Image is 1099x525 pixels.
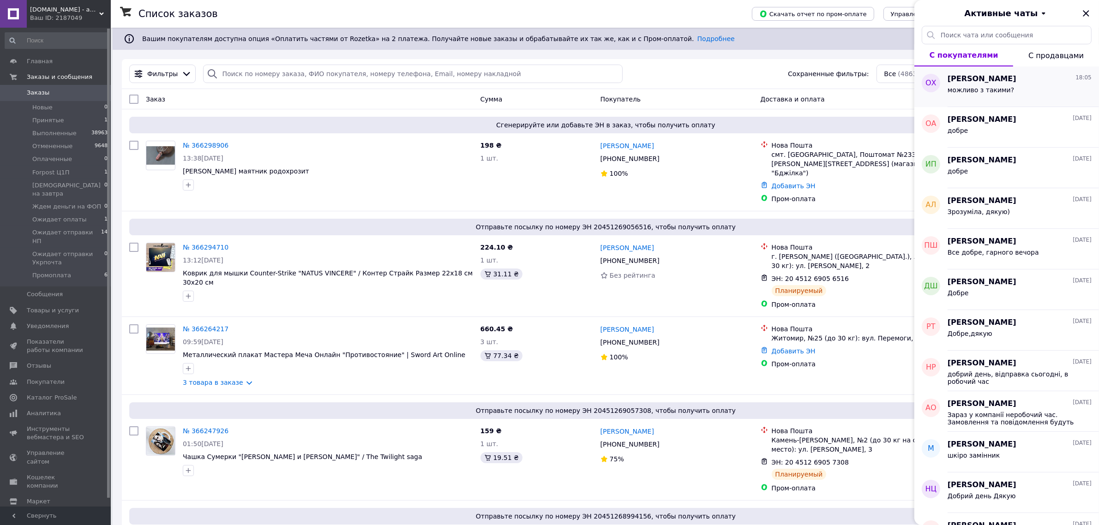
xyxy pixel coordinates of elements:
div: Планируемый [772,285,827,296]
span: Доставка и оплата [761,95,825,103]
a: № 366298906 [183,142,228,149]
button: ИП[PERSON_NAME][DATE]добре [914,148,1099,188]
span: 6 [104,271,108,280]
span: Вашим покупателям доступна опция «Оплатить частями от Rozetka» на 2 платежа. Получайте новые зака... [142,35,735,42]
span: Зараз у компанії неробочий час. Замовлення та повідомлення будуть оброблені з 10:00 найближчого р... [948,411,1079,426]
span: М [928,443,934,454]
button: Активные чаты [940,7,1073,19]
span: 38963 [91,129,108,137]
span: Сохраненные фильтры: [788,69,869,78]
span: Выполненные [32,129,77,137]
button: НЦ[PERSON_NAME][DATE]Добрий день Дякую [914,472,1099,513]
a: Чашка Сумерки "[PERSON_NAME] и [PERSON_NAME]" / The Twilight saga [183,453,422,460]
span: 1 [104,116,108,125]
span: Заказ [146,95,165,103]
div: Ваш ID: 2187049 [30,14,111,22]
span: Без рейтинга [610,272,655,279]
span: 75% [610,455,624,463]
span: 13:38[DATE] [183,155,223,162]
span: ЭН: 20 4512 6905 7308 [772,459,849,466]
span: Ожидает оплаты [32,215,87,224]
div: Планируемый [772,469,827,480]
button: Управление статусами [883,7,971,21]
button: С покупателями [914,44,1013,66]
span: Коврик для мышки Counter-Strike "NATUS VINCERE" / Контер Страйк Размер 22х18 см 30х20 см [183,269,473,286]
span: 0 [104,155,108,163]
span: Оплаченные [32,155,72,163]
span: Заказы [27,89,49,97]
a: Фото товару [146,324,175,354]
span: [PERSON_NAME] [948,480,1016,490]
span: Зрозуміла, дякую) [948,208,1010,215]
a: [PERSON_NAME] [601,427,654,436]
span: Отправьте посылку по номеру ЭН 20451268994156, чтобы получить оплату [133,512,1079,521]
span: [PHONE_NUMBER] [601,257,660,264]
span: АЛ [926,200,937,210]
button: Закрыть [1081,8,1092,19]
span: Отправьте посылку по номеру ЭН 20451269057308, чтобы получить оплату [133,406,1079,415]
input: Поиск по номеру заказа, ФИО покупателя, номеру телефона, Email, номеру накладной [203,65,623,83]
span: 660.45 ₴ [480,325,513,333]
button: ОХ[PERSON_NAME]18:05можливо з такими? [914,66,1099,107]
div: Пром-оплата [772,300,945,309]
span: ЭН: 20 4512 6905 6516 [772,275,849,282]
span: Главная [27,57,53,66]
span: [PERSON_NAME] [948,439,1016,450]
span: Покупатель [601,95,641,103]
img: Фото товару [146,146,175,165]
a: Фото товару [146,426,175,456]
button: ОА[PERSON_NAME][DATE]добре [914,107,1099,148]
span: [DATE] [1073,114,1092,122]
button: АО[PERSON_NAME][DATE]Зараз у компанії неробочий час. Замовлення та повідомлення будуть оброблені ... [914,391,1099,432]
span: [PERSON_NAME] [948,399,1016,409]
input: Поиск [5,32,108,49]
a: [PERSON_NAME] [601,243,654,252]
span: С покупателями [930,51,998,60]
span: [DATE] [1073,277,1092,285]
span: [PERSON_NAME] [948,114,1016,125]
span: Аналитика [27,409,61,418]
div: Пром-оплата [772,483,945,493]
span: Кошелек компании [27,473,85,490]
span: 9648 [95,142,108,150]
span: 13:12[DATE] [183,257,223,264]
span: (48634) [898,70,923,78]
span: Товары и услуги [27,306,79,315]
span: Фильтры [147,69,178,78]
span: [DEMOGRAPHIC_DATA] на завтра [32,181,104,198]
span: Ожидает отправки НП [32,228,101,245]
img: Фото товару [146,243,175,272]
div: 31.11 ₴ [480,268,522,280]
span: [PERSON_NAME] [948,277,1016,287]
span: Металлический плакат Мастера Меча Онлайн "Противостояние" | Sword Art Online [183,351,465,358]
span: ПШ [924,240,937,251]
span: 3 шт. [480,338,498,346]
span: добре [948,167,968,175]
span: Сумма [480,95,503,103]
span: 1 шт. [480,155,498,162]
span: ДШ [924,281,938,292]
span: РТ [926,322,935,332]
div: 77.34 ₴ [480,350,522,361]
span: [PHONE_NUMBER] [601,339,660,346]
span: шкіро замінник [948,452,1000,459]
div: Камень-[PERSON_NAME], №2 (до 30 кг на одне место): ул. [PERSON_NAME], 3 [772,436,945,454]
span: [DATE] [1073,317,1092,325]
button: Скачать отчет по пром-оплате [752,7,874,21]
div: г. [PERSON_NAME] ([GEOGRAPHIC_DATA].), №23 (до 30 кг): ул. [PERSON_NAME], 2 [772,252,945,270]
span: Управление статусами [891,11,963,18]
span: Ждем деньги на ФОП [32,203,101,211]
span: 09:59[DATE] [183,338,223,346]
span: [PERSON_NAME] маятник родохрозит [183,167,309,175]
div: Нова Пошта [772,243,945,252]
input: Поиск чата или сообщения [922,26,1092,44]
span: АО [925,403,937,413]
span: Forpost Ц1П [32,168,70,177]
span: Сообщения [27,290,63,298]
span: добрий день, відправка сьогодні, в робочий час [948,370,1079,385]
span: Заказы и сообщения [27,73,92,81]
span: Все добре, гарного вечора [948,249,1039,256]
span: 1 [104,168,108,177]
span: 18:05 [1075,74,1092,82]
